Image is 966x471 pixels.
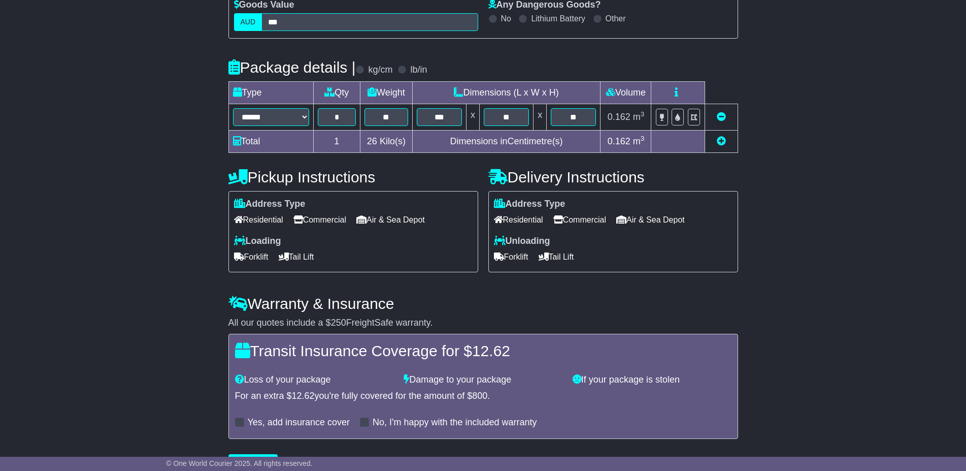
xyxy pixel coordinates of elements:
[228,130,313,152] td: Total
[234,13,262,31] label: AUD
[228,81,313,104] td: Type
[494,199,565,210] label: Address Type
[608,136,630,146] span: 0.162
[601,81,651,104] td: Volume
[412,81,601,104] td: Dimensions (L x W x H)
[531,14,585,23] label: Lithium Battery
[235,342,731,359] h4: Transit Insurance Coverage for $
[633,136,645,146] span: m
[494,249,528,265] span: Forklift
[472,342,510,359] span: 12.62
[166,459,313,467] span: © One World Courier 2025. All rights reserved.
[633,112,645,122] span: m
[553,212,606,228] span: Commercial
[228,318,738,329] div: All our quotes include a $ FreightSafe warranty.
[368,65,392,76] label: kg/cm
[313,130,360,152] td: 1
[235,391,731,402] div: For an extra $ you're fully covered for the amount of $ .
[228,295,738,312] h4: Warranty & Insurance
[494,236,550,247] label: Unloading
[412,130,601,152] td: Dimensions in Centimetre(s)
[234,212,283,228] span: Residential
[230,374,399,386] div: Loss of your package
[367,136,377,146] span: 26
[360,130,413,152] td: Kilo(s)
[234,199,306,210] label: Address Type
[373,417,537,428] label: No, I'm happy with the included warranty
[313,81,360,104] td: Qty
[534,104,547,130] td: x
[641,135,645,142] sup: 3
[234,236,281,247] label: Loading
[717,112,726,122] a: Remove this item
[356,212,425,228] span: Air & Sea Depot
[501,14,511,23] label: No
[717,136,726,146] a: Add new item
[248,417,350,428] label: Yes, add insurance cover
[292,391,315,401] span: 12.62
[410,65,427,76] label: lb/in
[616,212,685,228] span: Air & Sea Depot
[331,318,346,328] span: 250
[608,112,630,122] span: 0.162
[398,374,568,386] div: Damage to your package
[539,249,574,265] span: Tail Lift
[472,391,487,401] span: 800
[488,169,738,185] h4: Delivery Instructions
[234,249,269,265] span: Forklift
[279,249,314,265] span: Tail Lift
[228,169,478,185] h4: Pickup Instructions
[293,212,346,228] span: Commercial
[494,212,543,228] span: Residential
[641,110,645,118] sup: 3
[606,14,626,23] label: Other
[466,104,479,130] td: x
[360,81,413,104] td: Weight
[568,374,737,386] div: If your package is stolen
[228,59,356,76] h4: Package details |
